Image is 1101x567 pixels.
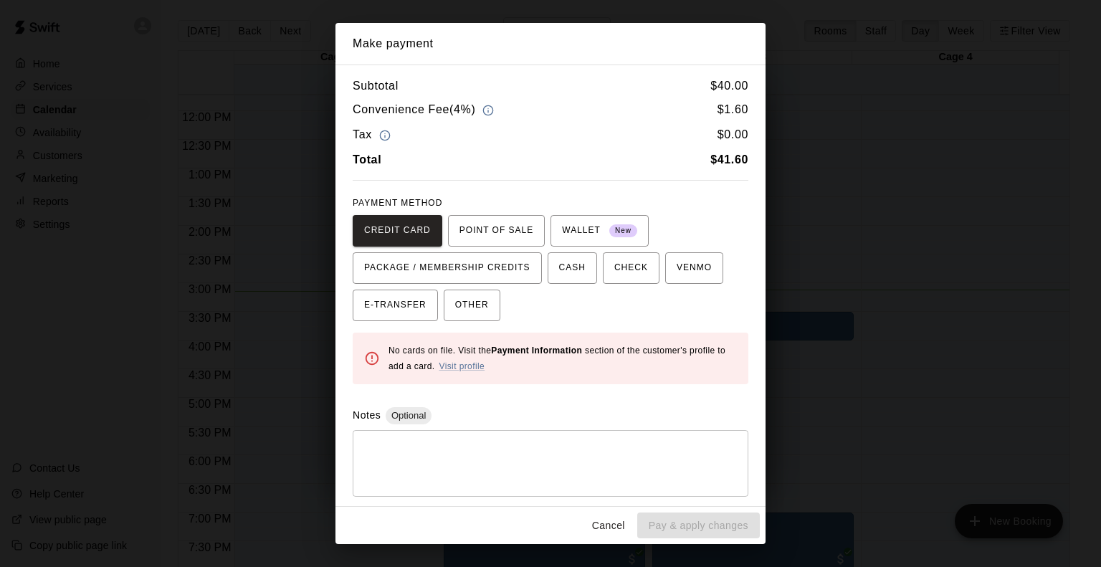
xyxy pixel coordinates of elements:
[448,215,545,247] button: POINT OF SALE
[353,290,438,321] button: E-TRANSFER
[353,409,381,421] label: Notes
[353,252,542,284] button: PACKAGE / MEMBERSHIP CREDITS
[603,252,659,284] button: CHECK
[455,294,489,317] span: OTHER
[353,153,381,166] b: Total
[548,252,597,284] button: CASH
[710,153,748,166] b: $ 41.60
[364,219,431,242] span: CREDIT CARD
[665,252,723,284] button: VENMO
[609,221,637,241] span: New
[364,294,426,317] span: E-TRANSFER
[353,100,497,120] h6: Convenience Fee ( 4% )
[710,77,748,95] h6: $ 40.00
[389,346,725,371] span: No cards on file. Visit the section of the customer's profile to add a card.
[677,257,712,280] span: VENMO
[559,257,586,280] span: CASH
[386,410,432,421] span: Optional
[562,219,637,242] span: WALLET
[439,361,485,371] a: Visit profile
[459,219,533,242] span: POINT OF SALE
[718,100,748,120] h6: $ 1.60
[550,215,649,247] button: WALLET New
[353,198,442,208] span: PAYMENT METHOD
[718,125,748,145] h6: $ 0.00
[353,125,394,145] h6: Tax
[364,257,530,280] span: PACKAGE / MEMBERSHIP CREDITS
[491,346,582,356] b: Payment Information
[614,257,648,280] span: CHECK
[353,215,442,247] button: CREDIT CARD
[353,77,399,95] h6: Subtotal
[335,23,766,65] h2: Make payment
[444,290,500,321] button: OTHER
[586,513,631,539] button: Cancel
